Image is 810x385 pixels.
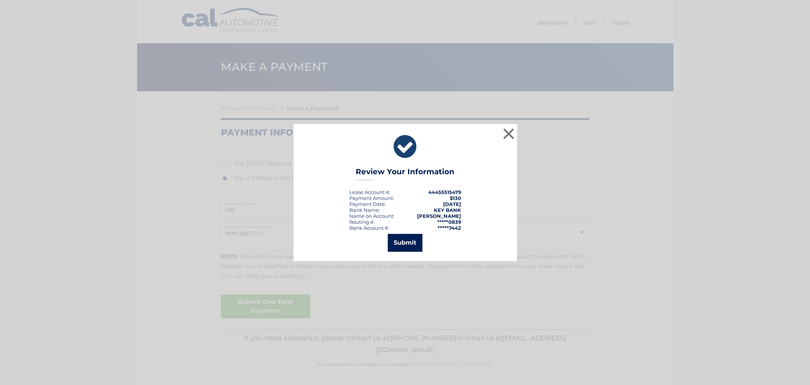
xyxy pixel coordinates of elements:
div: Lease Account #: [349,189,390,195]
div: Routing #: [349,219,375,225]
div: : [349,201,386,207]
strong: 44455515479 [428,189,461,195]
strong: [PERSON_NAME] [417,213,461,219]
div: Bank Name: [349,207,380,213]
div: Payment Amount: [349,195,394,201]
span: [DATE] [443,201,461,207]
h3: Review Your Information [356,167,454,180]
span: $130 [450,195,461,201]
div: Bank Account #: [349,225,389,231]
strong: KEY BANK [434,207,461,213]
span: Payment Date [349,201,385,207]
button: × [501,126,516,141]
button: Submit [388,234,422,252]
div: Name on Account: [349,213,394,219]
